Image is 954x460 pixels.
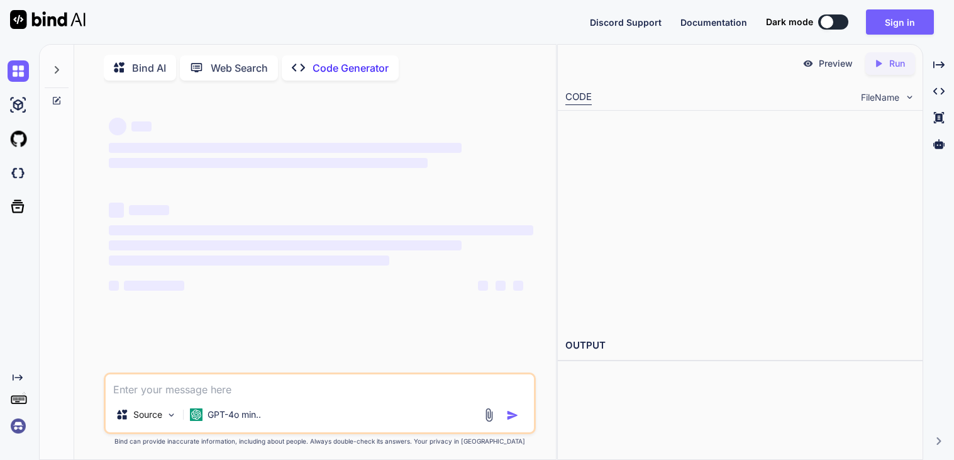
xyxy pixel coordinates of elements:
[190,408,202,421] img: GPT-4o mini
[124,281,184,291] span: ‌
[802,58,814,69] img: preview
[10,10,86,29] img: Bind AI
[313,60,389,76] p: Code Generator
[565,90,592,105] div: CODE
[496,281,506,291] span: ‌
[866,9,934,35] button: Sign in
[109,118,126,135] span: ‌
[166,410,177,420] img: Pick Models
[766,16,813,28] span: Dark mode
[8,162,29,184] img: darkCloudIdeIcon
[889,57,905,70] p: Run
[819,57,853,70] p: Preview
[208,408,261,421] p: GPT-4o min..
[109,158,427,168] span: ‌
[904,92,915,103] img: chevron down
[8,128,29,150] img: githubLight
[8,94,29,116] img: ai-studio
[8,415,29,437] img: signin
[109,203,124,218] span: ‌
[109,225,533,235] span: ‌
[506,409,519,422] img: icon
[109,255,389,266] span: ‌
[478,281,488,291] span: ‌
[129,205,169,215] span: ‌
[680,16,747,29] button: Documentation
[482,408,496,422] img: attachment
[109,281,119,291] span: ‌
[131,121,152,132] span: ‌
[861,91,899,104] span: FileName
[109,240,461,250] span: ‌
[132,60,166,76] p: Bind AI
[590,16,662,29] button: Discord Support
[109,143,461,153] span: ‌
[680,17,747,28] span: Documentation
[8,60,29,82] img: chat
[558,331,923,361] h2: OUTPUT
[211,60,268,76] p: Web Search
[513,281,523,291] span: ‌
[133,408,162,421] p: Source
[590,17,662,28] span: Discord Support
[104,437,536,446] p: Bind can provide inaccurate information, including about people. Always double-check its answers....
